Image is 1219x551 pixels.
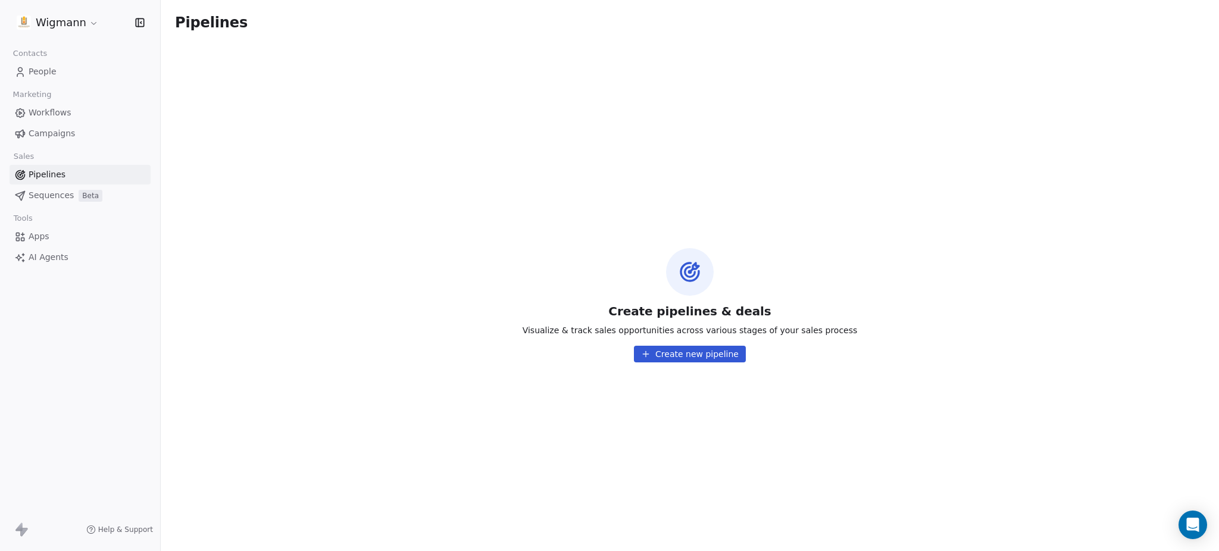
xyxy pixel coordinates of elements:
[29,65,57,78] span: People
[1179,511,1207,539] div: Open Intercom Messenger
[14,12,101,33] button: Wigmann
[86,525,153,534] a: Help & Support
[10,227,151,246] a: Apps
[8,148,39,165] span: Sales
[8,86,57,104] span: Marketing
[17,15,31,30] img: 1630668995401.jpeg
[29,127,75,140] span: Campaigns
[29,251,68,264] span: AI Agents
[634,346,746,362] button: Create new pipeline
[10,186,151,205] a: SequencesBeta
[79,190,102,202] span: Beta
[29,230,49,243] span: Apps
[8,209,37,227] span: Tools
[175,14,248,31] span: Pipelines
[36,15,86,30] span: Wigmann
[98,525,153,534] span: Help & Support
[10,165,151,184] a: Pipelines
[608,303,771,320] span: Create pipelines & deals
[523,324,858,336] span: Visualize & track sales opportunities across various stages of your sales process
[29,189,74,202] span: Sequences
[10,248,151,267] a: AI Agents
[10,62,151,82] a: People
[10,124,151,143] a: Campaigns
[29,168,65,181] span: Pipelines
[10,103,151,123] a: Workflows
[29,107,71,119] span: Workflows
[8,45,52,62] span: Contacts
